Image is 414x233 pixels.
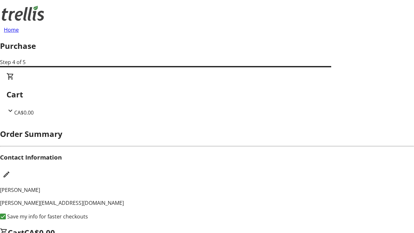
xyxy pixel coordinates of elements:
[6,72,408,116] div: CartCA$0.00
[6,213,88,220] label: Save my info for faster checkouts
[6,89,408,100] h2: Cart
[14,109,34,116] span: CA$0.00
